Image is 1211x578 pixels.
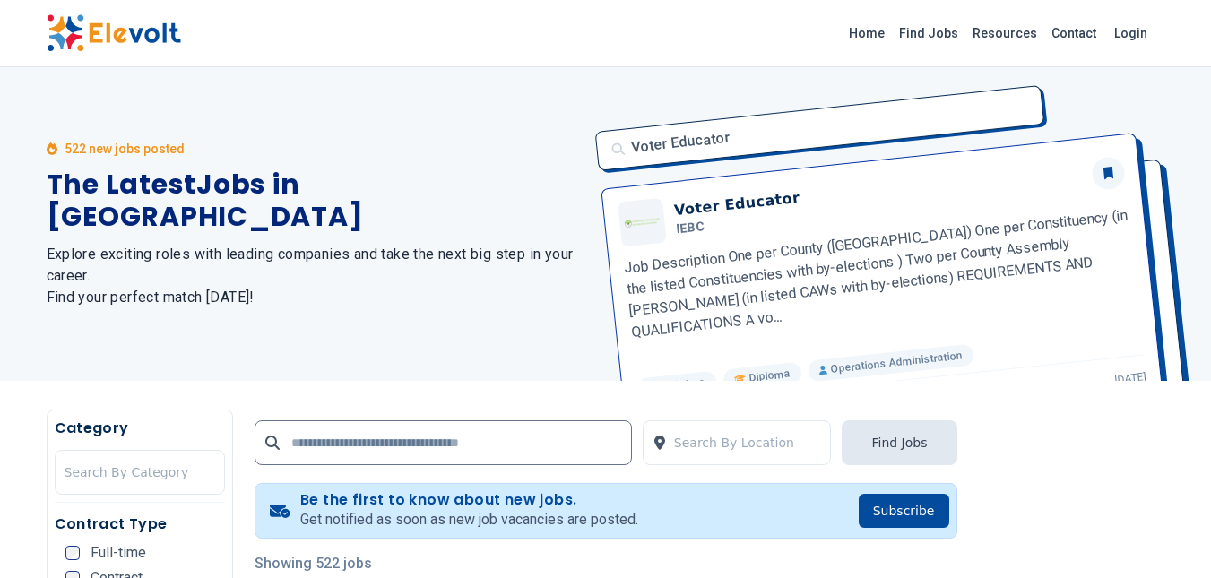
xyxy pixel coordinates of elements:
[55,513,225,535] h5: Contract Type
[255,553,957,574] p: Showing 522 jobs
[65,546,80,560] input: Full-time
[1044,19,1103,47] a: Contact
[842,19,892,47] a: Home
[300,491,638,509] h4: Be the first to know about new jobs.
[842,420,956,465] button: Find Jobs
[1103,15,1158,51] a: Login
[965,19,1044,47] a: Resources
[859,494,949,528] button: Subscribe
[892,19,965,47] a: Find Jobs
[47,244,584,308] h2: Explore exciting roles with leading companies and take the next big step in your career. Find you...
[300,509,638,531] p: Get notified as soon as new job vacancies are posted.
[91,546,146,560] span: Full-time
[47,168,584,233] h1: The Latest Jobs in [GEOGRAPHIC_DATA]
[65,140,185,158] p: 522 new jobs posted
[55,418,225,439] h5: Category
[47,14,181,52] img: Elevolt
